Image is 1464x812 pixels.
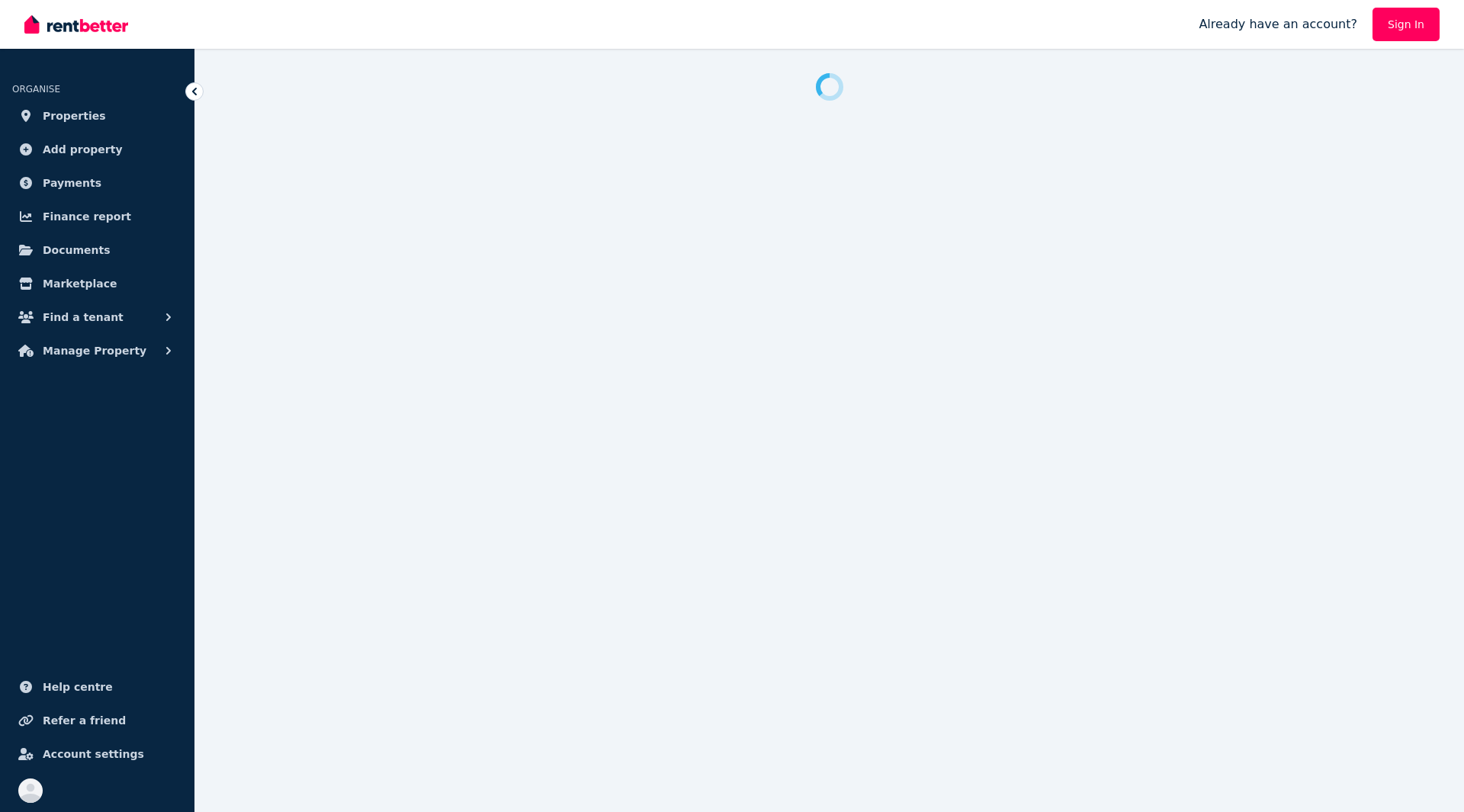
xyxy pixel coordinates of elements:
[1372,8,1440,41] a: Sign In
[12,268,182,299] a: Marketplace
[12,201,182,232] a: Finance report
[43,274,117,293] span: Marketplace
[43,140,123,159] span: Add property
[43,711,126,730] span: Refer a friend
[12,335,182,366] button: Manage Property
[24,13,128,36] img: RentBetter
[12,705,182,736] a: Refer a friend
[43,107,106,125] span: Properties
[12,739,182,769] a: Account settings
[1199,15,1357,34] span: Already have an account?
[12,84,60,95] span: ORGANISE
[43,678,113,696] span: Help centre
[43,308,124,326] span: Find a tenant
[12,101,182,131] a: Properties
[12,672,182,702] a: Help centre
[43,745,144,763] span: Account settings
[43,241,111,259] span: Documents
[43,342,146,360] span: Manage Property
[12,134,182,165] a: Add property
[12,302,182,332] button: Find a tenant
[43,174,101,192] span: Payments
[43,207,131,226] span: Finance report
[12,168,182,198] a: Payments
[12,235,182,265] a: Documents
